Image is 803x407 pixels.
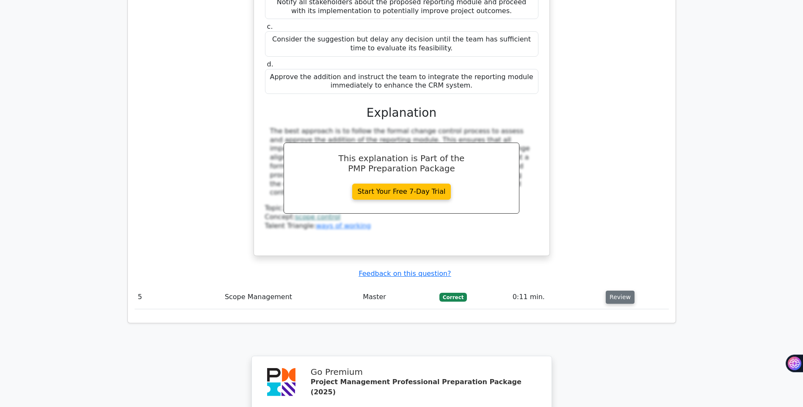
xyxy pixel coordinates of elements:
[135,285,221,309] td: 5
[352,184,451,200] a: Start Your Free 7-Day Trial
[265,204,538,230] div: Talent Triangle:
[265,204,538,213] div: Topic:
[221,285,359,309] td: Scope Management
[270,106,533,120] h3: Explanation
[267,60,273,68] span: d.
[439,293,467,301] span: Correct
[265,213,538,222] div: Concept:
[606,291,635,304] button: Review
[265,69,538,94] div: Approve the addition and instruct the team to integrate the reporting module immediately to enhan...
[316,222,371,230] a: ways of working
[359,269,451,278] a: Feedback on this question?
[267,22,273,30] span: c.
[265,31,538,57] div: Consider the suggestion but delay any decision until the team has sufficient time to evaluate its...
[509,285,602,309] td: 0:11 min.
[270,127,533,197] div: The best approach is to follow the formal change control process to assess and approve the additi...
[359,285,436,309] td: Master
[295,213,340,221] a: scope control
